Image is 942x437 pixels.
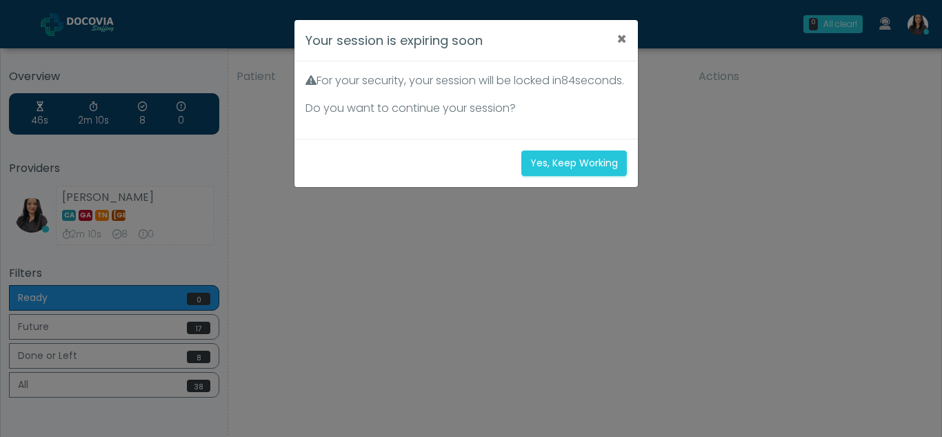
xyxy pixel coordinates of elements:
[521,150,627,176] button: Yes, Keep Working
[305,72,627,89] p: For your security, your session will be locked in seconds.
[605,20,638,59] button: ×
[305,100,627,117] p: Do you want to continue your session?
[305,31,483,50] h4: Your session is expiring soon
[561,72,575,88] span: 84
